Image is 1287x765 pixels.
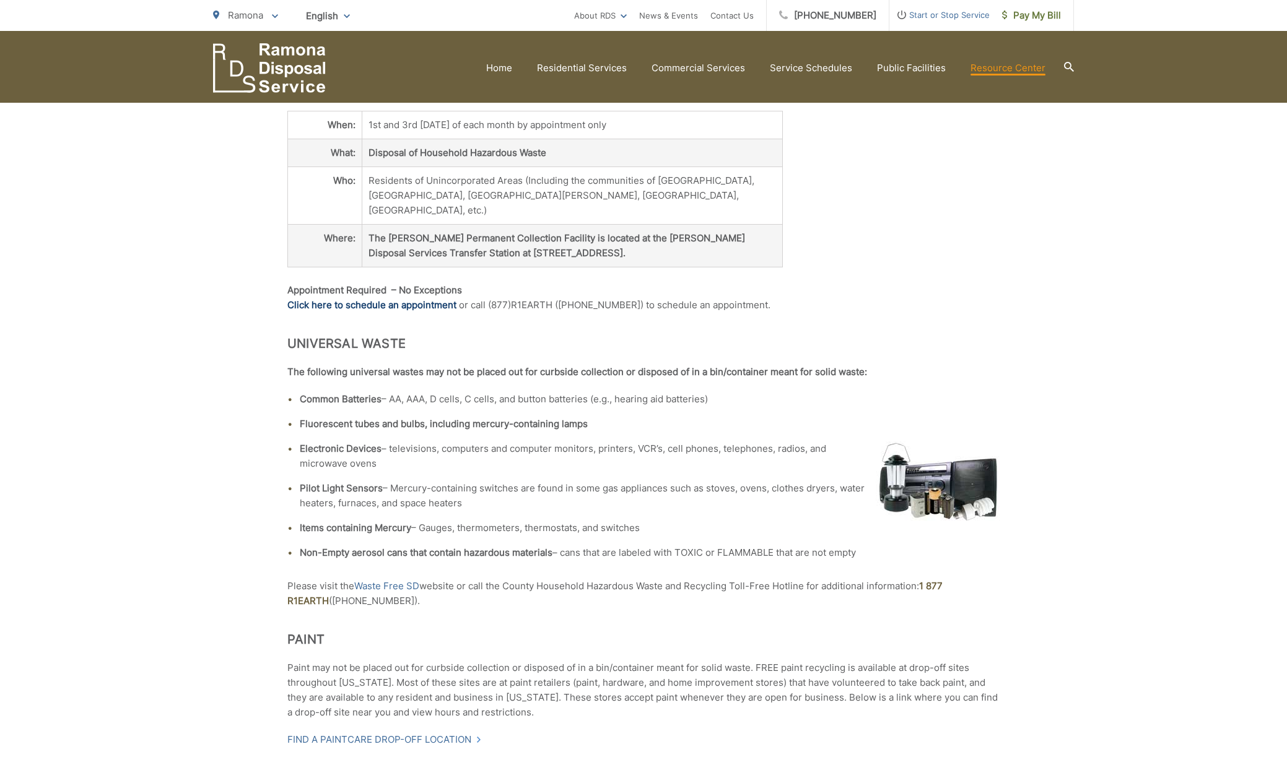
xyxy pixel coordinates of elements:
[300,545,1000,560] li: – cans that are labeled with TOXIC or FLAMMABLE that are not empty
[362,225,782,267] th: The [PERSON_NAME] Permanent Collection Facility is located at the [PERSON_NAME] Disposal Services...
[300,522,411,534] strong: Items containing Mercury
[362,167,782,225] td: Residents of Unincorporated Areas (Including the communities of [GEOGRAPHIC_DATA], [GEOGRAPHIC_DA...
[333,175,356,186] strong: Who:
[300,481,1000,511] li: – Mercury-containing switches are found in some gas appliances such as stoves, ovens, clothes dry...
[300,521,1000,535] li: – Gauges, thermometers, thermostats, and switches
[213,43,326,93] a: EDCD logo. Return to the homepage.
[300,443,382,454] strong: Electronic Devices
[300,392,1000,407] li: – AA, AAA, D cells, C cells, and button batteries (e.g., hearing aid batteries)
[354,579,419,594] a: Waste Free SD
[971,61,1045,76] a: Resource Center
[362,111,782,139] td: 1st and 3rd [DATE] of each month by appointment only
[287,298,456,313] a: Click here to schedule an appointment
[300,393,382,405] strong: Common Batteries
[362,139,782,167] th: Disposal of Household Hazardous Waste
[287,660,1000,720] p: Paint may not be placed out for curbside collection or disposed of in a bin/container meant for s...
[324,232,356,244] strong: Where:
[287,632,1000,647] h2: Paint
[300,441,1000,471] li: – televisions, computers and computer monitors, printers, VCR’s, cell phones, telephones, radios,...
[328,119,356,131] strong: When:
[486,61,512,76] a: Home
[287,366,867,378] strong: The following universal wastes may not be placed out for curbside collection or disposed of in a ...
[287,284,462,296] strong: Appointment Required – No Exceptions
[331,147,356,158] strong: What:
[877,61,946,76] a: Public Facilities
[300,482,383,494] strong: Pilot Light Sensors
[1002,8,1061,23] span: Pay My Bill
[300,547,552,558] strong: Non-Empty aerosol cans that contain hazardous materials
[710,8,754,23] a: Contact Us
[300,418,588,430] strong: Fluorescent tubes and bulbs, including mercury-containing lamps
[537,61,627,76] a: Residential Services
[639,8,698,23] a: News & Events
[287,579,1000,608] p: Please visit the website or call the County Household Hazardous Waste and Recycling Toll-Free Hot...
[287,732,482,747] a: Find a PaintCare drop-off location
[228,9,263,21] span: Ramona
[652,61,745,76] a: Commercial Services
[287,336,1000,351] h2: Universal Waste
[287,283,1000,313] p: or call (877)R1EARTH ([PHONE_NUMBER]) to schedule an appointment.
[770,61,852,76] a: Service Schedules
[574,8,627,23] a: About RDS
[297,5,359,27] span: English
[876,441,1000,521] img: fluorescent lights, electronics, batteries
